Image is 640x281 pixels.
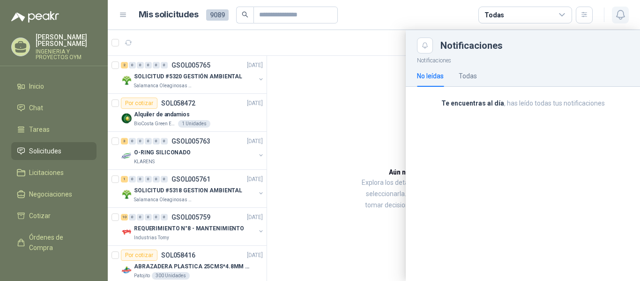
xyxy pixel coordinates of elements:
span: Órdenes de Compra [29,232,88,253]
div: Todas [459,71,477,81]
button: Close [417,38,433,53]
p: , has leído todas tus notificaciones [417,98,629,108]
span: 9089 [206,9,229,21]
a: Cotizar [11,207,97,225]
span: Negociaciones [29,189,72,199]
p: INGENIERIA Y PROYECTOS OYM [36,49,97,60]
div: No leídas [417,71,444,81]
a: Tareas [11,121,97,138]
b: Te encuentras al día [441,99,504,107]
span: Inicio [29,81,44,91]
p: [PERSON_NAME] [PERSON_NAME] [36,34,97,47]
span: Licitaciones [29,167,64,178]
div: Todas [484,10,504,20]
span: search [242,11,248,18]
img: Logo peakr [11,11,59,23]
a: Chat [11,99,97,117]
span: Solicitudes [29,146,61,156]
span: Chat [29,103,43,113]
span: Tareas [29,124,50,135]
h1: Mis solicitudes [139,8,199,22]
a: Negociaciones [11,185,97,203]
a: Solicitudes [11,142,97,160]
div: Notificaciones [440,41,629,50]
p: Notificaciones [406,53,640,65]
span: Cotizar [29,211,51,221]
a: Inicio [11,77,97,95]
a: Órdenes de Compra [11,228,97,257]
a: Licitaciones [11,164,97,182]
